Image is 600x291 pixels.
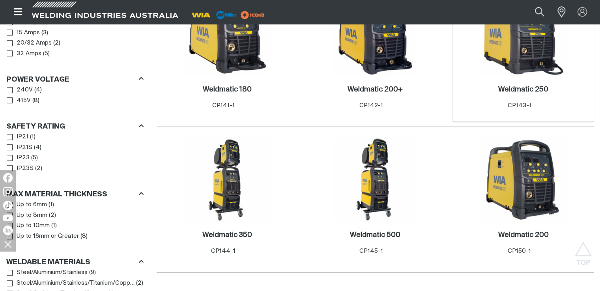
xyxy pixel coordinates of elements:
[6,75,69,84] h3: Power Voltage
[6,122,65,131] h3: Safety Rating
[359,103,383,108] span: CP142-1
[17,28,40,37] span: 15 Amps
[6,258,90,267] h3: Weldable Materials
[35,164,42,173] span: ( 2 )
[7,85,33,95] a: 240V
[17,211,47,220] span: Up to 8mm
[6,190,107,199] h3: Max Material Thickness
[348,86,403,93] h2: Weldmatic 200+
[212,103,235,108] span: CP141-1
[80,232,88,241] span: ( 8 )
[7,132,28,142] a: IP21
[498,85,548,94] a: Weldmatic 250
[7,200,47,210] a: Up to 6mm
[202,231,252,239] h2: Weldmatic 350
[7,48,41,59] a: 32 Amps
[350,231,400,239] h2: Weldmatic 500
[498,231,548,239] h2: Weldmatic 200
[3,187,13,196] img: Instagram
[6,121,144,132] div: Safety Rating
[1,237,15,251] img: hide socials
[17,96,31,105] span: 415V
[17,200,47,209] span: Up to 6mm
[17,153,30,162] span: IP23
[7,220,50,231] a: Up to 10mm
[31,153,38,162] span: ( 5 )
[32,96,39,105] span: ( 8 )
[136,279,143,288] span: ( 2 )
[7,95,31,106] a: 415V
[7,132,143,173] ul: Safety Rating
[49,200,54,209] span: ( 1 )
[17,49,41,58] span: 32 Amps
[203,86,252,93] h2: Weldmatic 180
[7,38,52,48] a: 20/32 Amps
[7,85,143,106] ul: Power Voltage
[17,232,79,241] span: Up to 16mm or Greater
[17,268,88,277] span: Steel/Aluminium/Stainless
[3,226,13,235] img: LinkedIn
[526,3,553,21] button: Search products
[333,137,417,222] img: Weldmatic 500
[3,173,13,183] img: Facebook
[7,278,135,289] a: Steel/Aluminium/Stainless/Titanium/Copper
[6,74,144,85] div: Power Voltage
[34,86,42,95] span: ( 4 )
[51,221,57,230] span: ( 1 )
[30,132,36,142] span: ( 1 )
[508,248,531,254] span: CP150-1
[34,143,41,152] span: ( 4 )
[508,103,531,108] span: CP143-1
[17,279,135,288] span: Steel/Aluminium/Stainless/Titanium/Copper
[7,163,34,174] a: IP23S
[238,12,267,18] a: miller
[17,164,34,173] span: IP23S
[43,49,50,58] span: ( 5 )
[202,231,252,240] a: Weldmatic 350
[7,28,40,38] a: 15 Amps
[7,17,143,59] ul: Supply Plug
[211,248,236,254] span: CP144-1
[238,9,267,21] img: miller
[17,143,32,152] span: IP21S
[3,215,13,221] img: YouTube
[6,189,144,200] div: Max Material Thickness
[348,85,403,94] a: Weldmatic 200+
[3,201,13,210] img: TikTok
[17,221,50,230] span: Up to 10mm
[49,211,56,220] span: ( 2 )
[7,142,32,153] a: IP21S
[185,137,269,222] img: Weldmatic 350
[17,39,52,48] span: 20/32 Amps
[7,231,79,242] a: Up to 16mm or Greater
[574,242,592,259] button: Scroll to top
[41,28,48,37] span: ( 3 )
[498,86,548,93] h2: Weldmatic 250
[350,231,400,240] a: Weldmatic 500
[17,132,28,142] span: IP21
[7,153,30,163] a: IP23
[203,85,252,94] a: Weldmatic 180
[498,231,548,240] a: Weldmatic 200
[7,267,88,278] a: Steel/Aluminium/Stainless
[89,268,96,277] span: ( 9 )
[17,86,33,95] span: 240V
[6,257,144,267] div: Weldable Materials
[359,248,383,254] span: CP145-1
[481,137,565,222] img: Weldmatic 200
[7,200,143,241] ul: Max Material Thickness
[53,39,60,48] span: ( 2 )
[516,3,553,21] input: Product name or item number...
[7,210,47,221] a: Up to 8mm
